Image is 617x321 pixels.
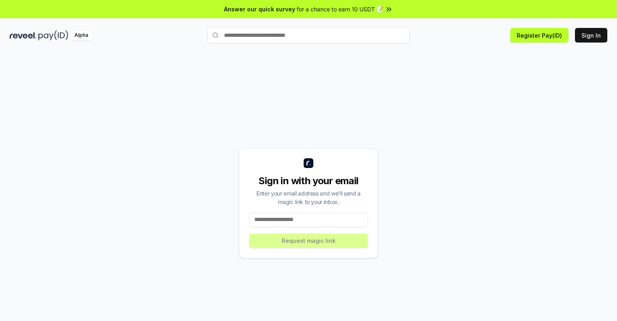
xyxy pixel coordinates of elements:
div: Alpha [70,30,93,40]
div: Sign in with your email [249,174,368,187]
img: logo_small [304,158,313,168]
img: pay_id [38,30,68,40]
span: for a chance to earn 10 USDT 📝 [297,5,383,13]
img: reveel_dark [10,30,37,40]
span: Answer our quick survey [224,5,295,13]
div: Enter your email address and we’ll send a magic link to your inbox. [249,189,368,206]
button: Sign In [575,28,607,43]
button: Register Pay(ID) [510,28,568,43]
